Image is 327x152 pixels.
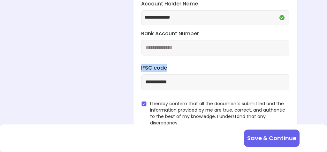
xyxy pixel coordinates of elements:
span: I hereby confirm that all the documents submitted and the information provided by me are true, co... [150,100,289,126]
label: Account Holder Name [141,0,289,8]
img: Q2VREkDUCX-Nh97kZdnvclHTixewBtwTiuomQU4ttMKm5pUNxe9W_NURYrLCGq_Mmv0UDstOKswiepyQhkhj-wqMpwXa6YfHU... [278,14,286,21]
label: Bank Account Number [141,30,289,38]
img: checked [141,101,147,107]
label: IFSC code [141,64,289,72]
button: Save & Continue [244,130,300,147]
